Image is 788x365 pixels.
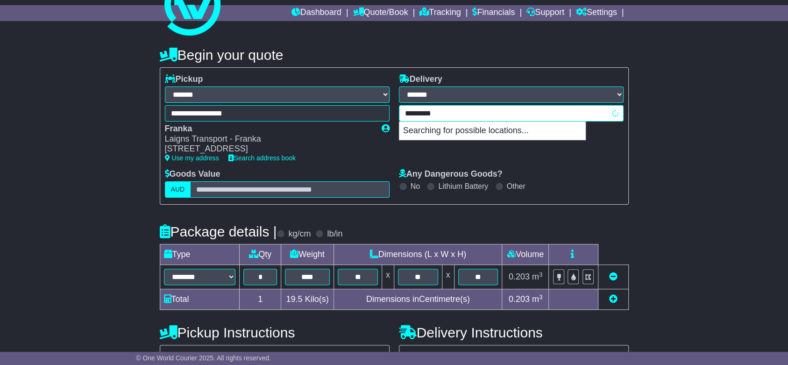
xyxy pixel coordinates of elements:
label: No [411,182,420,191]
a: Remove this item [609,272,618,281]
h4: Begin your quote [160,47,629,63]
td: Dimensions (L x W x H) [334,244,502,265]
label: Goods Value [165,169,220,179]
label: kg/cm [288,229,311,239]
label: Delivery [399,74,442,85]
h4: Pickup Instructions [160,325,390,340]
label: Lithium Battery [438,182,488,191]
span: 19.5 [286,294,302,304]
a: Financials [472,5,515,21]
td: Total [160,289,240,310]
span: © One World Courier 2025. All rights reserved. [136,354,271,362]
h4: Package details | [160,224,277,239]
td: Dimensions in Centimetre(s) [334,289,502,310]
td: Volume [502,244,549,265]
a: Quote/Book [353,5,408,21]
label: Any Dangerous Goods? [399,169,503,179]
label: AUD [165,181,191,198]
td: 1 [240,289,281,310]
td: x [382,265,394,289]
sup: 3 [539,293,543,301]
span: 0.203 [509,272,530,281]
div: Laigns Transport - Franka [165,134,372,144]
div: Franka [165,124,372,134]
div: [STREET_ADDRESS] [165,144,372,154]
a: Tracking [419,5,461,21]
a: Support [526,5,564,21]
a: Use my address [165,154,219,162]
td: Qty [240,244,281,265]
td: Weight [281,244,334,265]
a: Dashboard [291,5,341,21]
a: Add new item [609,294,618,304]
label: Other [507,182,525,191]
a: Search address book [228,154,296,162]
sup: 3 [539,271,543,278]
a: Settings [576,5,617,21]
label: lb/in [327,229,342,239]
td: Type [160,244,240,265]
label: Pickup [165,74,203,85]
td: Kilo(s) [281,289,334,310]
span: m [532,272,543,281]
typeahead: Please provide city [399,105,624,122]
span: 0.203 [509,294,530,304]
h4: Delivery Instructions [399,325,629,340]
p: Searching for possible locations... [399,122,585,140]
td: x [442,265,454,289]
span: m [532,294,543,304]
